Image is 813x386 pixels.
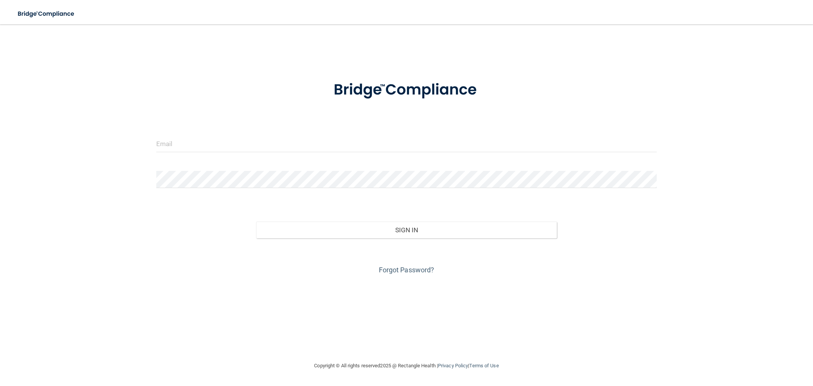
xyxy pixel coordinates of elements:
img: bridge_compliance_login_screen.278c3ca4.svg [11,6,82,22]
button: Sign In [256,222,556,238]
input: Email [156,135,657,152]
img: bridge_compliance_login_screen.278c3ca4.svg [318,70,495,110]
a: Terms of Use [469,363,499,368]
div: Copyright © All rights reserved 2025 @ Rectangle Health | | [268,354,546,378]
a: Privacy Policy [438,363,468,368]
a: Forgot Password? [379,266,435,274]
